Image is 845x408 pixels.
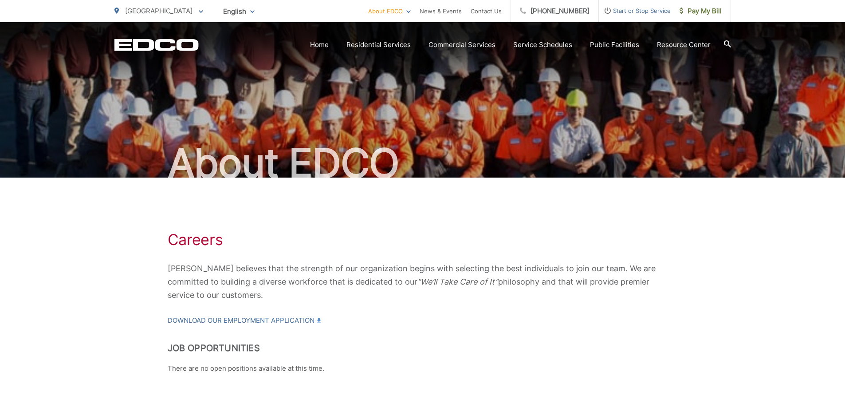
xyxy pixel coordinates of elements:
[114,141,731,186] h2: About EDCO
[310,40,329,50] a: Home
[680,6,722,16] span: Pay My Bill
[420,6,462,16] a: News & Events
[168,363,678,374] p: There are no open positions available at this time.
[657,40,711,50] a: Resource Center
[471,6,502,16] a: Contact Us
[346,40,411,50] a: Residential Services
[368,6,411,16] a: About EDCO
[114,39,199,51] a: EDCD logo. Return to the homepage.
[216,4,261,19] span: English
[590,40,639,50] a: Public Facilities
[168,315,321,326] a: Download our Employment Application
[428,40,495,50] a: Commercial Services
[417,277,498,286] em: “We’ll Take Care of It”
[168,231,678,249] h1: Careers
[125,7,193,15] span: [GEOGRAPHIC_DATA]
[168,262,678,302] p: [PERSON_NAME] believes that the strength of our organization begins with selecting the best indiv...
[168,343,678,353] h2: Job Opportunities
[513,40,572,50] a: Service Schedules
